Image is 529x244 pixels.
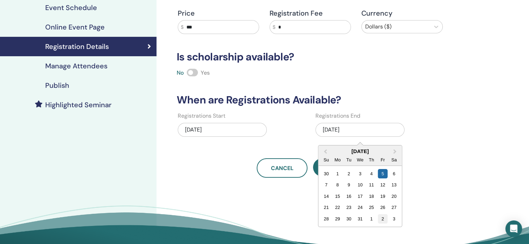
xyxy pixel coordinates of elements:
[318,148,402,154] div: [DATE]
[177,69,184,76] span: No
[355,169,365,178] div: Choose Wednesday, December 3rd, 2025
[178,123,267,137] div: [DATE]
[333,192,342,201] div: Choose Monday, December 15th, 2025
[318,145,402,227] div: Choose Date
[273,24,275,31] span: $
[173,51,448,63] h3: Is scholarship available?
[271,165,294,172] span: Cancel
[344,169,353,178] div: Choose Tuesday, December 2nd, 2025
[361,9,443,17] h4: Currency
[45,62,107,70] h4: Manage Attendees
[321,155,331,165] div: Su
[355,180,365,190] div: Choose Wednesday, December 10th, 2025
[315,123,404,137] div: [DATE]
[389,203,399,212] div: Choose Saturday, December 27th, 2025
[313,158,364,176] button: Save
[390,146,401,157] button: Next Month
[367,180,376,190] div: Choose Thursday, December 11th, 2025
[367,169,376,178] div: Choose Thursday, December 4th, 2025
[378,192,387,201] div: Choose Friday, December 19th, 2025
[344,203,353,212] div: Choose Tuesday, December 23rd, 2025
[333,169,342,178] div: Choose Monday, December 1st, 2025
[45,101,112,109] h4: Highlighted Seminar
[389,180,399,190] div: Choose Saturday, December 13th, 2025
[321,168,400,224] div: Month December, 2025
[178,112,225,120] label: Registrations Start
[321,180,331,190] div: Choose Sunday, December 7th, 2025
[505,220,522,237] div: Open Intercom Messenger
[45,3,97,12] h4: Event Schedule
[378,203,387,212] div: Choose Friday, December 26th, 2025
[333,180,342,190] div: Choose Monday, December 8th, 2025
[367,214,376,224] div: Choose Thursday, January 1st, 2026
[389,192,399,201] div: Choose Saturday, December 20th, 2025
[321,192,331,201] div: Choose Sunday, December 14th, 2025
[367,155,376,165] div: Th
[315,112,360,120] label: Registrations End
[333,214,342,224] div: Choose Monday, December 29th, 2025
[355,155,365,165] div: We
[355,192,365,201] div: Choose Wednesday, December 17th, 2025
[378,169,387,178] div: Choose Friday, December 5th, 2025
[45,81,69,90] h4: Publish
[45,42,109,51] h4: Registration Details
[344,214,353,224] div: Choose Tuesday, December 30th, 2025
[45,23,105,31] h4: Online Event Page
[173,94,448,106] h3: When are Registrations Available?
[257,158,307,178] a: Cancel
[367,203,376,212] div: Choose Thursday, December 25th, 2025
[378,180,387,190] div: Choose Friday, December 12th, 2025
[389,169,399,178] div: Choose Saturday, December 6th, 2025
[181,24,184,31] span: $
[355,214,365,224] div: Choose Wednesday, December 31st, 2025
[378,214,387,224] div: Choose Friday, January 2nd, 2026
[321,169,331,178] div: Choose Sunday, November 30th, 2025
[333,155,342,165] div: Mo
[389,214,399,224] div: Choose Saturday, January 3rd, 2026
[344,155,353,165] div: Tu
[319,146,330,157] button: Previous Month
[321,203,331,212] div: Choose Sunday, December 21st, 2025
[321,214,331,224] div: Choose Sunday, December 28th, 2025
[389,155,399,165] div: Sa
[344,180,353,190] div: Choose Tuesday, December 9th, 2025
[355,203,365,212] div: Choose Wednesday, December 24th, 2025
[344,192,353,201] div: Choose Tuesday, December 16th, 2025
[201,69,210,76] span: Yes
[367,192,376,201] div: Choose Thursday, December 18th, 2025
[378,155,387,165] div: Fr
[178,9,259,17] h4: Price
[270,9,351,17] h4: Registration Fee
[333,203,342,212] div: Choose Monday, December 22nd, 2025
